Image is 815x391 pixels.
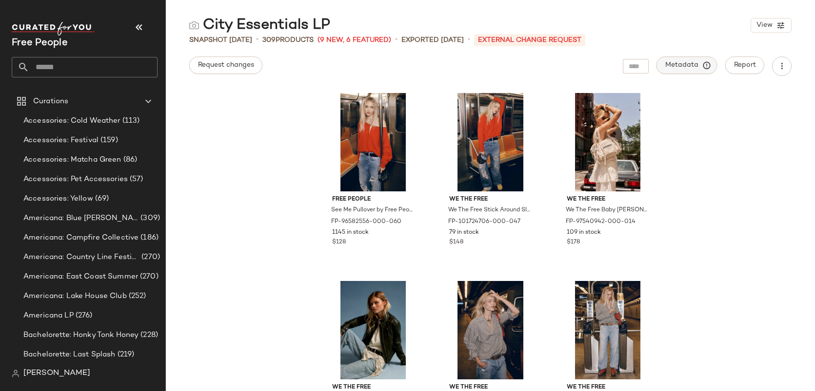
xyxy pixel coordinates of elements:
[567,195,649,204] span: We The Free
[566,218,636,226] span: FP-97540942-000-014
[448,218,520,226] span: FP-101724706-000-047
[189,56,262,74] button: Request changes
[474,34,585,46] p: External Change Request
[198,61,254,69] span: Request changes
[93,193,109,205] span: (69)
[138,271,159,282] span: (270)
[332,228,369,237] span: 1145 in stock
[127,291,146,302] span: (252)
[401,35,464,45] p: Exported [DATE]
[23,310,74,321] span: Americana LP
[128,174,143,185] span: (57)
[756,21,773,29] span: View
[441,93,539,191] img: 101724706_047_0
[441,281,539,379] img: 101988525_049_e
[751,18,792,33] button: View
[567,228,601,237] span: 109 in stock
[23,135,99,146] span: Accessories: Festival
[120,115,140,127] span: (113)
[23,271,138,282] span: Americana: East Coast Summer
[23,154,121,166] span: Accessories: Matcha Green
[449,195,532,204] span: We The Free
[559,281,657,379] img: 102733821_040_0
[734,61,756,69] span: Report
[324,281,422,379] img: 102459971_001_f
[12,38,68,48] span: Current Company Name
[23,213,139,224] span: Americana: Blue [PERSON_NAME] Baby
[74,310,93,321] span: (276)
[324,93,422,191] img: 96582556_060_e
[332,238,346,247] span: $128
[99,135,118,146] span: (159)
[189,16,330,35] div: City Essentials LP
[23,252,139,263] span: Americana: Country Line Festival
[116,349,135,360] span: (219)
[262,37,276,44] span: 309
[256,34,258,46] span: •
[189,20,199,30] img: svg%3e
[12,22,95,36] img: cfy_white_logo.C9jOOHJF.svg
[23,115,120,127] span: Accessories: Cold Weather
[449,228,479,237] span: 79 in stock
[468,34,470,46] span: •
[23,291,127,302] span: Americana: Lake House Club
[23,330,139,341] span: Bachelorette: Honky Tonk Honey
[23,174,128,185] span: Accessories: Pet Accessories
[559,93,657,191] img: 97540942_014_n
[331,206,414,215] span: See Me Pullover by Free People in Red, Size: S
[725,56,764,74] button: Report
[262,35,314,45] div: Products
[189,35,252,45] span: Snapshot [DATE]
[448,206,531,215] span: We The Free Stick Around Slim Curve Jeans at Free People in Medium Wash, Size: 32
[139,213,160,224] span: (309)
[449,238,463,247] span: $148
[23,193,93,205] span: Accessories: Yellow
[318,35,391,45] span: (9 New, 6 Featured)
[121,154,138,166] span: (86)
[332,195,415,204] span: Free People
[139,252,160,263] span: (270)
[23,232,139,243] span: Americana: Campfire Collective
[665,61,709,70] span: Metadata
[139,330,158,341] span: (228)
[566,206,648,215] span: We The Free Baby [PERSON_NAME] Tote Bag at Free People in Tan
[23,349,116,360] span: Bachelorette: Last Splash
[33,96,68,107] span: Curations
[395,34,398,46] span: •
[139,232,159,243] span: (186)
[331,218,401,226] span: FP-96582556-000-060
[23,368,90,379] span: [PERSON_NAME]
[12,370,20,377] img: svg%3e
[656,56,717,74] button: Metadata
[567,238,580,247] span: $178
